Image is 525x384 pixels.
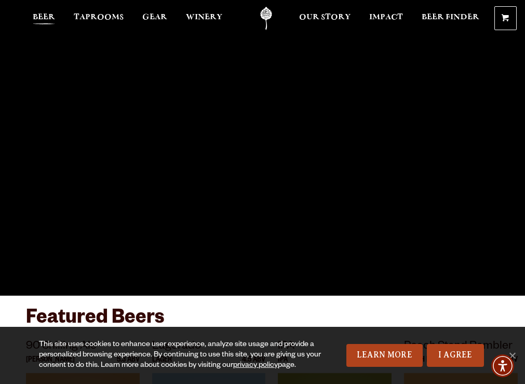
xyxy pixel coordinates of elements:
a: Winery [179,7,229,30]
a: privacy policy [233,362,278,370]
a: Odell Home [247,7,286,30]
span: Winery [186,13,222,21]
div: This site uses cookies to enhance user experience, analyze site usage and provide a personalized ... [39,340,323,371]
a: I Agree [427,344,484,367]
span: Our Story [299,13,351,21]
a: Beer Finder [415,7,486,30]
h3: Featured Beers [26,306,499,338]
span: Beer [33,13,55,21]
a: Beer [26,7,62,30]
a: Our Story [292,7,357,30]
span: Beer Finder [422,13,479,21]
a: Impact [362,7,410,30]
div: Accessibility Menu [491,354,514,377]
span: Impact [369,13,403,21]
a: Taprooms [67,7,130,30]
a: Learn More [346,344,423,367]
a: Gear [136,7,174,30]
span: Gear [142,13,167,21]
span: Taprooms [74,13,124,21]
